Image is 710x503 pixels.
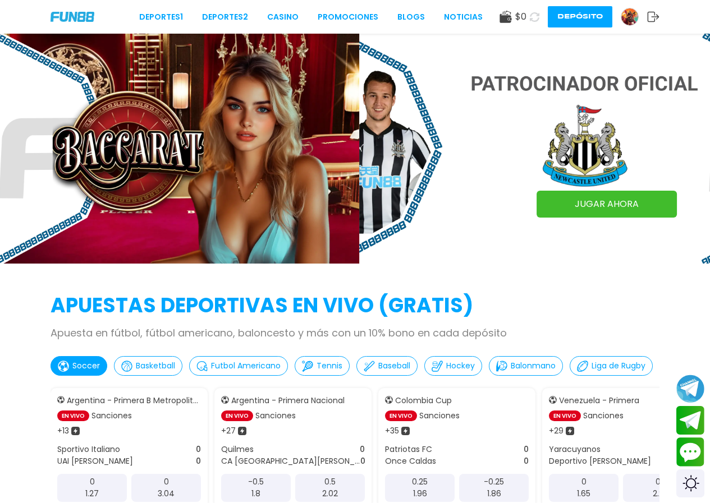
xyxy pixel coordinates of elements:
[413,488,427,500] p: 1.96
[549,410,581,421] p: EN VIVO
[385,410,417,421] p: EN VIVO
[419,410,460,422] p: Sanciones
[221,425,236,437] p: + 27
[537,191,677,218] a: JUGAR AHORA
[676,469,704,497] div: Switch theme
[196,455,201,467] p: 0
[412,476,428,488] p: 0.25
[221,444,254,455] p: Quilmes
[360,455,365,467] p: 0
[621,8,638,25] img: Avatar
[57,410,89,421] p: EN VIVO
[356,356,418,376] button: Baseball
[267,11,299,23] a: CASINO
[202,11,248,23] a: Deportes2
[139,11,183,23] a: Deportes1
[67,395,201,407] p: Argentina - Primera B Metropolitana
[85,488,99,500] p: 1.27
[385,444,432,455] p: Patriotas FC
[360,444,365,455] p: 0
[91,410,132,422] p: Sanciones
[51,356,107,376] button: Soccer
[424,356,482,376] button: Hockey
[231,395,345,407] p: Argentina - Primera Nacional
[164,476,169,488] p: 0
[444,11,483,23] a: NOTICIAS
[255,410,296,422] p: Sanciones
[621,8,647,26] a: Avatar
[676,374,704,403] button: Join telegram channel
[524,444,529,455] p: 0
[211,360,281,372] p: Futbol Americano
[676,406,704,435] button: Join telegram
[248,476,264,488] p: -0.5
[221,410,253,421] p: EN VIVO
[549,444,601,455] p: Yaracuyanos
[489,356,563,376] button: Balonmano
[158,488,175,500] p: 3.04
[548,6,612,27] button: Depósito
[570,356,653,376] button: Liga de Rugby
[51,325,659,340] p: Apuesta en fútbol, fútbol americano, baloncesto y más con un 10% bono en cada depósito
[577,488,590,500] p: 1.65
[324,476,336,488] p: 0.5
[196,444,201,455] p: 0
[653,488,663,500] p: 2.2
[581,476,587,488] p: 0
[592,360,645,372] p: Liga de Rugby
[189,356,288,376] button: Futbol Americano
[385,455,436,467] p: Once Caldas
[114,356,182,376] button: Basketball
[397,11,425,23] a: BLOGS
[446,360,475,372] p: Hockey
[524,455,529,467] p: 0
[221,455,360,467] p: CA [GEOGRAPHIC_DATA][PERSON_NAME]
[251,488,260,500] p: 1.8
[511,360,556,372] p: Balonmano
[295,356,350,376] button: Tennis
[484,476,504,488] p: -0.25
[549,455,651,467] p: Deportivo [PERSON_NAME]
[136,360,175,372] p: Basketball
[676,437,704,467] button: Contact customer service
[487,488,501,500] p: 1.86
[57,425,69,437] p: + 13
[656,476,661,488] p: 0
[317,360,342,372] p: Tennis
[322,488,338,500] p: 2.02
[51,12,94,21] img: Company Logo
[549,425,564,437] p: + 29
[51,290,659,321] h2: APUESTAS DEPORTIVAS EN VIVO (gratis)
[57,444,120,455] p: Sportivo Italiano
[90,476,95,488] p: 0
[72,360,100,372] p: Soccer
[57,455,133,467] p: UAI [PERSON_NAME]
[385,425,399,437] p: + 35
[583,410,624,422] p: Sanciones
[515,10,526,24] span: $ 0
[378,360,410,372] p: Baseball
[395,395,452,407] p: Colombia Cup
[318,11,378,23] a: Promociones
[559,395,639,407] p: Venezuela - Primera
